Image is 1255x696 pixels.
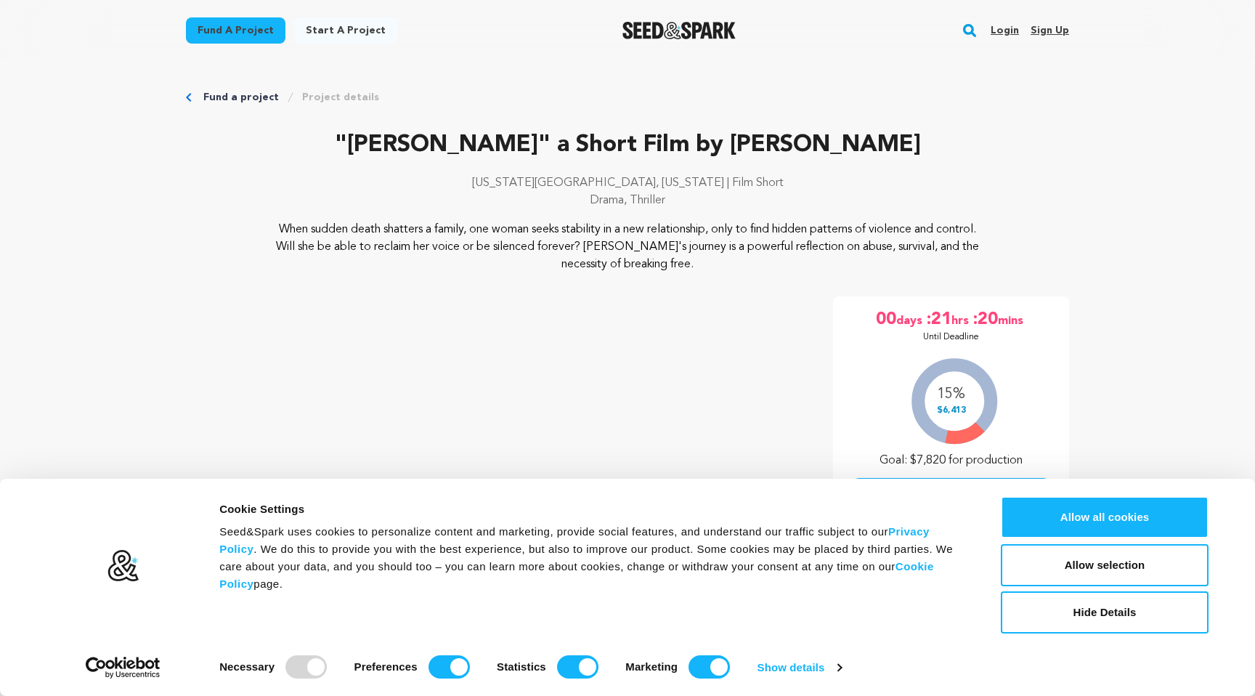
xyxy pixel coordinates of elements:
a: Show details [758,657,842,679]
span: days [896,308,925,331]
button: Allow all cookies [1001,496,1209,538]
span: :21 [925,308,951,331]
a: Seed&Spark Homepage [622,22,736,39]
p: When sudden death shatters a family, one woman seeks stability in a new relationship, only to fin... [275,221,981,273]
img: Seed&Spark Logo Dark Mode [622,22,736,39]
p: [US_STATE][GEOGRAPHIC_DATA], [US_STATE] | Film Short [186,174,1069,192]
a: Fund a project [203,90,279,105]
p: Until Deadline [923,331,979,343]
div: Cookie Settings [219,501,968,518]
strong: Marketing [625,660,678,673]
button: Hide Details [1001,591,1209,634]
strong: Statistics [497,660,546,673]
a: Start a project [294,17,397,44]
img: logo [107,549,139,583]
span: :20 [972,308,998,331]
strong: Necessary [219,660,275,673]
span: 00 [876,308,896,331]
button: Allow selection [1001,544,1209,586]
div: Breadcrumb [186,90,1069,105]
a: Usercentrics Cookiebot - opens in a new window [60,657,187,679]
p: "[PERSON_NAME]" a Short Film by [PERSON_NAME] [186,128,1069,163]
a: Sign up [1031,19,1069,42]
strong: Preferences [354,660,418,673]
a: Fund a project [186,17,285,44]
span: mins [998,308,1026,331]
div: Seed&Spark uses cookies to personalize content and marketing, provide social features, and unders... [219,523,968,593]
span: hrs [951,308,972,331]
a: Privacy Policy [219,525,930,555]
p: Drama, Thriller [186,192,1069,209]
a: Project details [302,90,379,105]
a: Login [991,19,1019,42]
button: Make A Pledge [850,478,1052,504]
